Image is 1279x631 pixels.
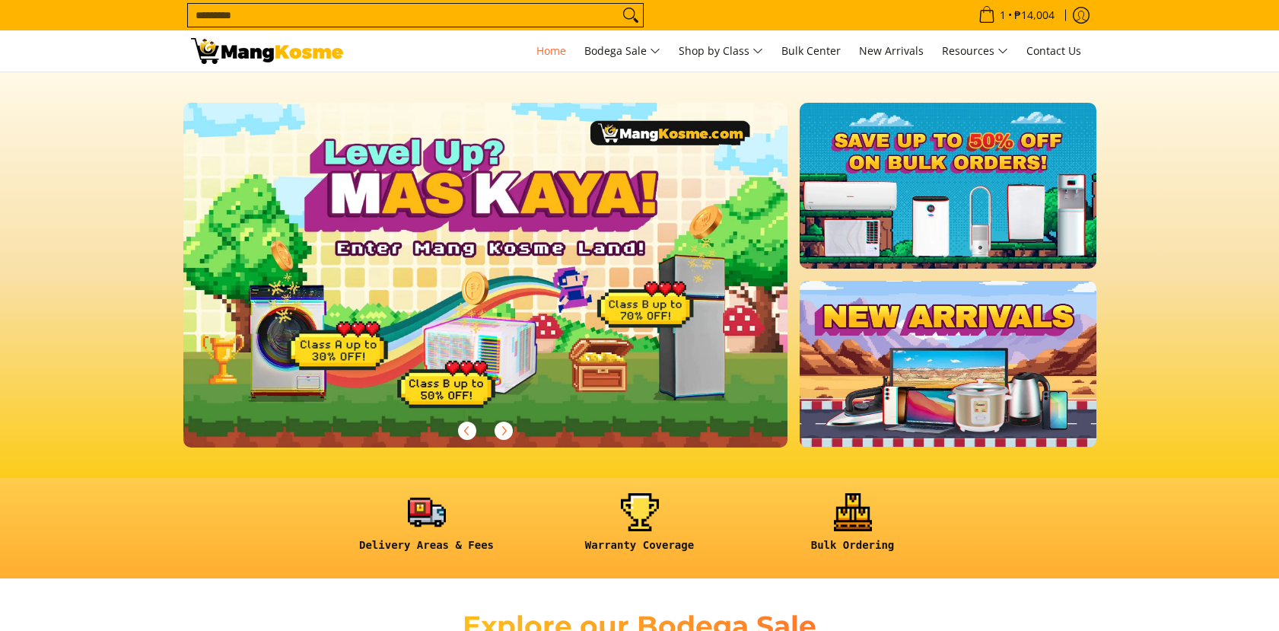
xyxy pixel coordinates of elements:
[754,493,952,564] a: <h6><strong>Bulk Ordering</strong></h6>
[679,42,763,61] span: Shop by Class
[358,30,1089,72] nav: Main Menu
[1026,43,1081,58] span: Contact Us
[584,42,660,61] span: Bodega Sale
[529,30,574,72] a: Home
[934,30,1016,72] a: Resources
[450,414,484,448] button: Previous
[328,493,526,564] a: <h6><strong>Delivery Areas & Fees</strong></h6>
[781,43,841,58] span: Bulk Center
[1019,30,1089,72] a: Contact Us
[974,7,1059,24] span: •
[191,38,343,64] img: Mang Kosme: Your Home Appliances Warehouse Sale Partner!
[671,30,771,72] a: Shop by Class
[577,30,668,72] a: Bodega Sale
[183,103,788,448] img: Gaming desktop banner
[487,414,520,448] button: Next
[997,10,1008,21] span: 1
[774,30,848,72] a: Bulk Center
[851,30,931,72] a: New Arrivals
[1012,10,1057,21] span: ₱14,004
[859,43,924,58] span: New Arrivals
[942,42,1008,61] span: Resources
[541,493,739,564] a: <h6><strong>Warranty Coverage</strong></h6>
[619,4,643,27] button: Search
[536,43,566,58] span: Home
